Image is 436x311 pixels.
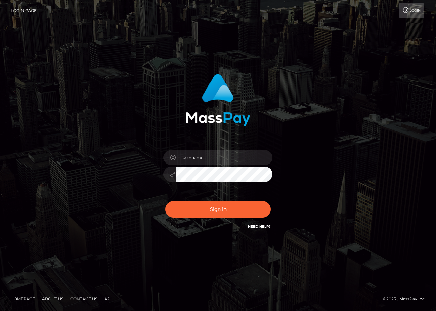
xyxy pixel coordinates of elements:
a: Login [399,3,424,18]
a: Need Help? [248,224,271,229]
div: © 2025 , MassPay Inc. [383,295,431,303]
a: API [102,294,114,304]
a: Homepage [7,294,38,304]
a: Contact Us [67,294,100,304]
a: Login Page [11,3,37,18]
input: Username... [176,150,272,165]
a: About Us [39,294,66,304]
button: Sign in [165,201,271,218]
img: MassPay Login [186,74,250,126]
